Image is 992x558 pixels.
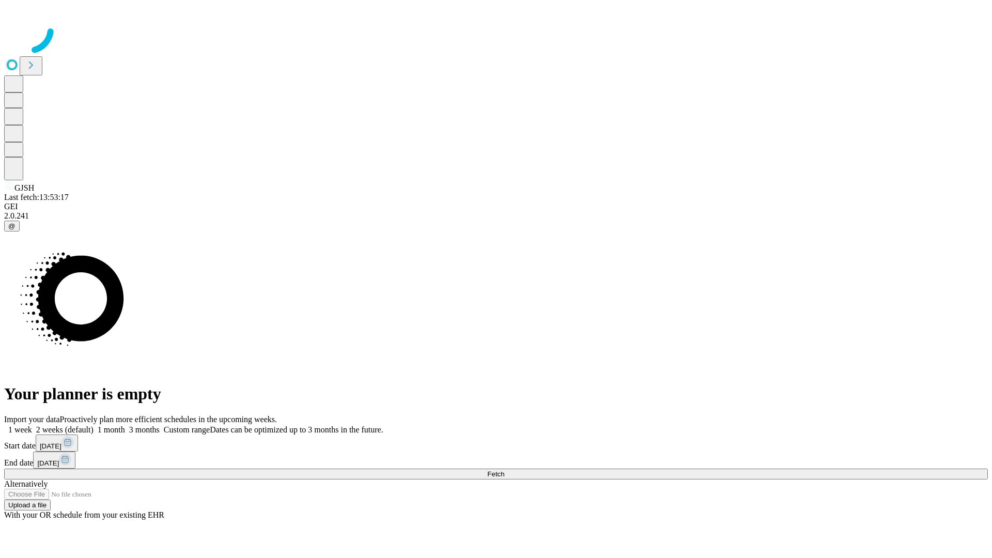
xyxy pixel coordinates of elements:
[4,510,164,519] span: With your OR schedule from your existing EHR
[164,425,210,434] span: Custom range
[487,470,504,478] span: Fetch
[4,469,988,479] button: Fetch
[33,452,75,469] button: [DATE]
[8,425,32,434] span: 1 week
[36,425,94,434] span: 2 weeks (default)
[4,202,988,211] div: GEI
[129,425,160,434] span: 3 months
[4,479,48,488] span: Alternatively
[60,415,277,424] span: Proactively plan more efficient schedules in the upcoming weeks.
[4,221,20,231] button: @
[4,500,51,510] button: Upload a file
[4,211,988,221] div: 2.0.241
[210,425,383,434] span: Dates can be optimized up to 3 months in the future.
[14,183,34,192] span: GJSH
[37,459,59,467] span: [DATE]
[4,452,988,469] div: End date
[4,384,988,404] h1: Your planner is empty
[4,435,988,452] div: Start date
[36,435,78,452] button: [DATE]
[8,222,16,230] span: @
[40,442,61,450] span: [DATE]
[4,193,69,202] span: Last fetch: 13:53:17
[4,415,60,424] span: Import your data
[98,425,125,434] span: 1 month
